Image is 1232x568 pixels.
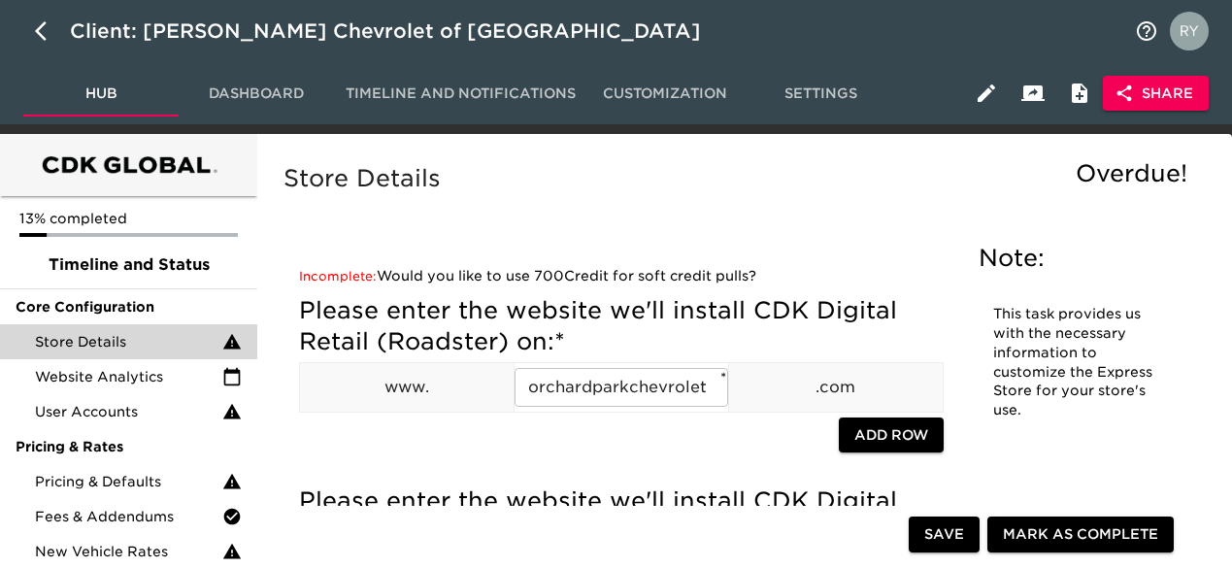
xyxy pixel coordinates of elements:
[599,82,731,106] span: Customization
[993,305,1155,420] p: This task provides us with the necessary information to customize the Express Store for your stor...
[16,297,242,317] span: Core Configuration
[299,268,756,284] a: Would you like to use 700Credit for soft credit pulls?
[1118,82,1193,106] span: Share
[1170,12,1209,50] img: Profile
[979,243,1170,274] h5: Note:
[1056,70,1103,117] button: Internal Notes and Comments
[35,332,222,351] span: Store Details
[1003,523,1158,548] span: Mark as Complete
[1010,70,1056,117] button: Client View
[924,523,964,548] span: Save
[729,376,943,399] p: .com
[300,376,514,399] p: www.
[299,485,944,548] h5: Please enter the website we'll install CDK Digital Retail (Roadster) on:
[854,423,928,448] span: Add Row
[35,472,222,491] span: Pricing & Defaults
[1103,76,1209,112] button: Share
[987,518,1174,553] button: Mark as Complete
[35,402,222,421] span: User Accounts
[1123,8,1170,54] button: notifications
[19,209,238,228] p: 13% completed
[299,295,944,357] h5: Please enter the website we'll install CDK Digital Retail (Roadster) on:
[963,70,1010,117] button: Edit Hub
[70,16,728,47] div: Client: [PERSON_NAME] Chevrolet of [GEOGRAPHIC_DATA]
[346,82,576,106] span: Timeline and Notifications
[35,367,222,386] span: Website Analytics
[754,82,886,106] span: Settings
[35,507,222,526] span: Fees & Addendums
[1076,159,1187,187] span: Overdue!
[16,437,242,456] span: Pricing & Rates
[35,542,222,561] span: New Vehicle Rates
[909,518,980,553] button: Save
[35,82,167,106] span: Hub
[16,253,242,277] span: Timeline and Status
[190,82,322,106] span: Dashboard
[299,269,377,284] span: Incomplete:
[839,418,944,453] button: Add Row
[283,163,1197,194] h5: Store Details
